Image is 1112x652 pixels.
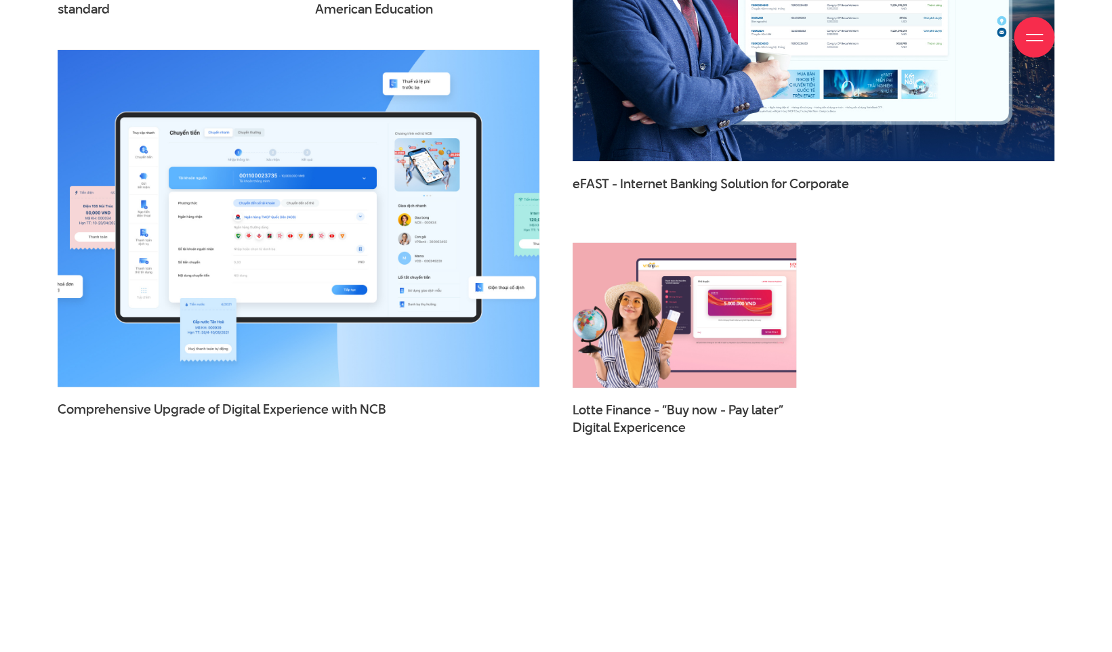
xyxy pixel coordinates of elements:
[58,400,151,418] span: Comprehensive
[222,400,260,418] span: Digital
[263,400,329,418] span: Experience
[208,400,220,418] span: of
[573,419,686,437] span: Digital Expericence
[720,175,768,193] span: Solution
[573,175,609,193] span: eFAST
[620,175,667,193] span: Internet
[612,175,617,193] span: -
[331,400,357,418] span: with
[360,400,386,418] span: NCB
[573,401,796,435] a: Lotte Finance - “Buy now - Pay later”Digital Expericence
[771,175,787,193] span: for
[58,401,539,435] a: Comprehensive Upgrade of Digital Experience with NCB
[789,175,849,193] span: Corporate
[573,401,796,435] span: Lotte Finance - “Buy now - Pay later”
[573,175,1054,209] a: eFAST - Internet Banking Solution for Corporate
[670,175,718,193] span: Banking
[154,400,205,418] span: Upgrade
